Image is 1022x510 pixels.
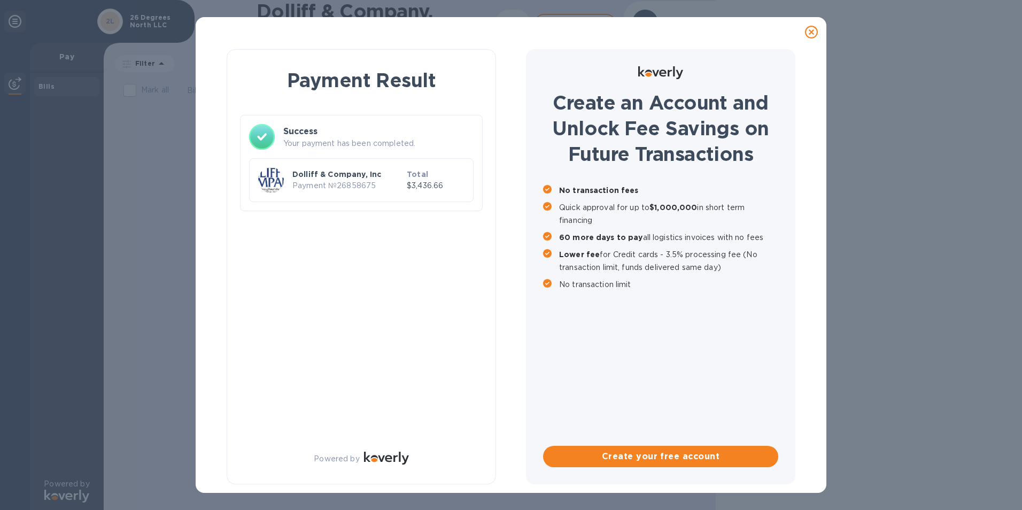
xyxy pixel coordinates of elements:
span: Create your free account [552,450,770,463]
b: $1,000,000 [649,203,697,212]
p: No transaction limit [559,278,778,291]
b: 60 more days to pay [559,233,643,242]
p: Your payment has been completed. [283,138,474,149]
b: Lower fee [559,250,600,259]
p: $3,436.66 [407,180,464,191]
img: Logo [638,66,683,79]
h3: Success [283,125,474,138]
p: Quick approval for up to in short term financing [559,201,778,227]
p: all logistics invoices with no fees [559,231,778,244]
b: No transaction fees [559,186,639,195]
p: Powered by [314,453,359,465]
b: Total [407,170,428,179]
h1: Create an Account and Unlock Fee Savings on Future Transactions [543,90,778,167]
p: for Credit cards - 3.5% processing fee (No transaction limit, funds delivered same day) [559,248,778,274]
p: Dolliff & Company, Inc [292,169,402,180]
button: Create your free account [543,446,778,467]
p: Payment № 26858675 [292,180,402,191]
img: Logo [364,452,409,465]
h1: Payment Result [244,67,478,94]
